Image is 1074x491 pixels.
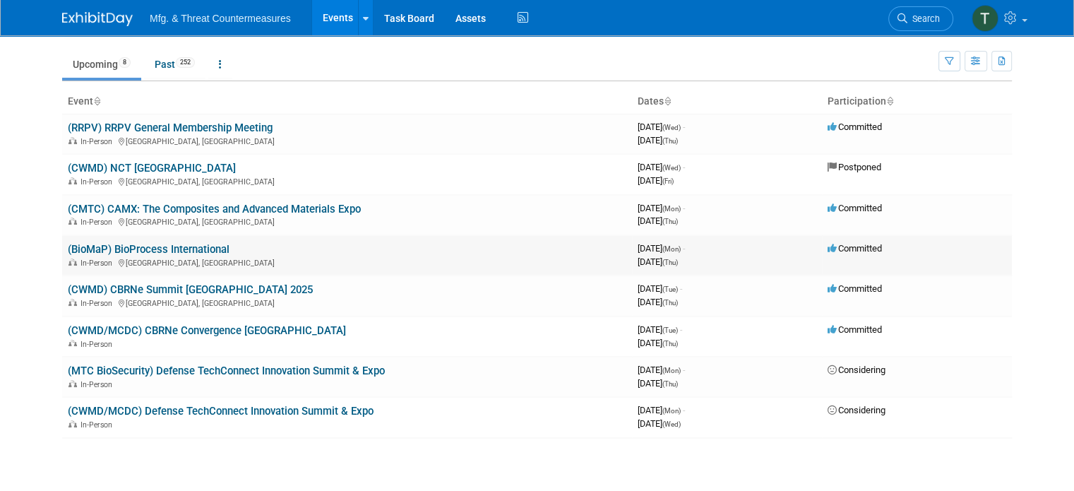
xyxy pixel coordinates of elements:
[80,299,117,308] span: In-Person
[68,297,626,308] div: [GEOGRAPHIC_DATA], [GEOGRAPHIC_DATA]
[68,203,361,215] a: (CMTC) CAMX: The Composites and Advanced Materials Expo
[62,51,141,78] a: Upcoming8
[93,95,100,107] a: Sort by Event Name
[80,137,117,146] span: In-Person
[119,57,131,68] span: 8
[68,177,77,184] img: In-Person Event
[662,340,678,348] span: (Thu)
[68,215,626,227] div: [GEOGRAPHIC_DATA], [GEOGRAPHIC_DATA]
[150,13,291,24] span: Mfg. & Threat Countermeasures
[828,203,882,213] span: Committed
[662,205,681,213] span: (Mon)
[662,407,681,415] span: (Mon)
[68,175,626,187] div: [GEOGRAPHIC_DATA], [GEOGRAPHIC_DATA]
[683,162,685,172] span: -
[662,326,678,334] span: (Tue)
[638,338,678,348] span: [DATE]
[144,51,205,78] a: Past252
[68,380,77,387] img: In-Person Event
[662,164,681,172] span: (Wed)
[662,367,681,374] span: (Mon)
[638,365,685,375] span: [DATE]
[68,218,77,225] img: In-Person Event
[662,299,678,307] span: (Thu)
[638,122,685,132] span: [DATE]
[62,12,133,26] img: ExhibitDay
[680,283,682,294] span: -
[68,283,313,296] a: (CWMD) CBRNe Summit [GEOGRAPHIC_DATA] 2025
[638,256,678,267] span: [DATE]
[662,285,678,293] span: (Tue)
[80,340,117,349] span: In-Person
[80,218,117,227] span: In-Person
[683,243,685,254] span: -
[632,90,822,114] th: Dates
[886,95,893,107] a: Sort by Participation Type
[828,243,882,254] span: Committed
[68,299,77,306] img: In-Person Event
[638,175,674,186] span: [DATE]
[68,122,273,134] a: (RRPV) RRPV General Membership Meeting
[888,6,953,31] a: Search
[664,95,671,107] a: Sort by Start Date
[68,340,77,347] img: In-Person Event
[638,215,678,226] span: [DATE]
[662,420,681,428] span: (Wed)
[68,243,229,256] a: (BioMaP) BioProcess International
[62,90,632,114] th: Event
[828,405,885,415] span: Considering
[683,122,685,132] span: -
[638,324,682,335] span: [DATE]
[80,259,117,268] span: In-Person
[662,380,678,388] span: (Thu)
[638,243,685,254] span: [DATE]
[68,405,374,418] a: (CWMD/MCDC) Defense TechConnect Innovation Summit & Expo
[68,365,385,377] a: (MTC BioSecurity) Defense TechConnect Innovation Summit & Expo
[828,324,882,335] span: Committed
[68,324,346,337] a: (CWMD/MCDC) CBRNe Convergence [GEOGRAPHIC_DATA]
[68,137,77,144] img: In-Person Event
[80,420,117,430] span: In-Person
[680,324,682,335] span: -
[638,418,681,429] span: [DATE]
[683,203,685,213] span: -
[683,405,685,415] span: -
[662,259,678,266] span: (Thu)
[662,245,681,253] span: (Mon)
[68,135,626,146] div: [GEOGRAPHIC_DATA], [GEOGRAPHIC_DATA]
[683,365,685,375] span: -
[68,162,236,174] a: (CWMD) NCT [GEOGRAPHIC_DATA]
[638,203,685,213] span: [DATE]
[80,380,117,389] span: In-Person
[662,218,678,225] span: (Thu)
[68,259,77,266] img: In-Person Event
[972,5,998,32] img: Tyler Bulin
[662,137,678,145] span: (Thu)
[662,177,674,185] span: (Fri)
[80,177,117,187] span: In-Person
[638,162,685,172] span: [DATE]
[638,297,678,307] span: [DATE]
[662,124,681,131] span: (Wed)
[822,90,1012,114] th: Participation
[907,13,940,24] span: Search
[828,162,881,172] span: Postponed
[638,405,685,415] span: [DATE]
[638,378,678,389] span: [DATE]
[638,135,678,146] span: [DATE]
[828,365,885,375] span: Considering
[68,420,77,427] img: In-Person Event
[638,283,682,294] span: [DATE]
[828,122,882,132] span: Committed
[176,57,195,68] span: 252
[68,256,626,268] div: [GEOGRAPHIC_DATA], [GEOGRAPHIC_DATA]
[828,283,882,294] span: Committed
